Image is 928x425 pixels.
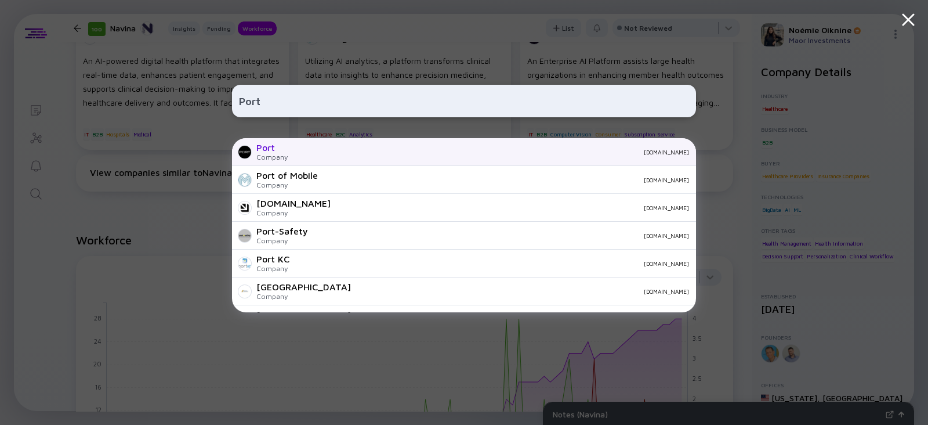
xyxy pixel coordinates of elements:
div: Port-Safety [256,226,308,236]
div: Company [256,264,289,273]
input: Search Company or Investor... [239,91,689,111]
div: [DOMAIN_NAME] [327,177,689,183]
div: Company [256,292,351,301]
div: Company [256,181,318,189]
div: [DOMAIN_NAME] [317,232,689,239]
div: Port of Mobile [256,170,318,181]
div: Company [256,236,308,245]
div: [DOMAIN_NAME] [340,204,689,211]
div: [GEOGRAPHIC_DATA] [256,309,351,320]
div: [DOMAIN_NAME] [299,260,689,267]
div: Port KC [256,254,289,264]
div: [DOMAIN_NAME] [360,288,689,295]
div: Company [256,153,288,161]
div: [DOMAIN_NAME] [297,149,689,156]
div: Port [256,142,288,153]
div: Company [256,208,331,217]
div: [DOMAIN_NAME] [256,198,331,208]
div: [GEOGRAPHIC_DATA] [256,282,351,292]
